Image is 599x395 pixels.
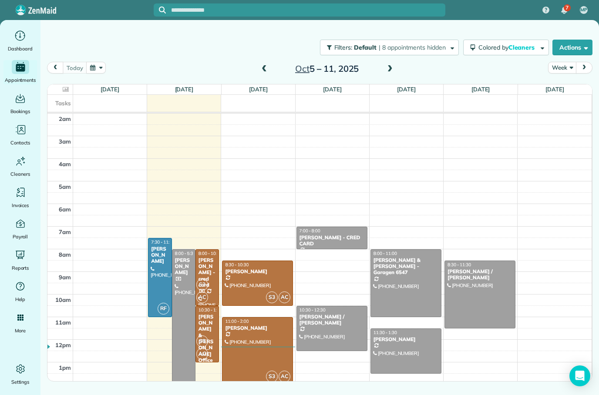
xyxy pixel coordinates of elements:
[279,291,290,303] span: AC
[266,371,278,382] span: S3
[15,326,26,335] span: More
[3,279,37,304] a: Help
[59,115,71,122] span: 2am
[545,86,564,93] a: [DATE]
[448,262,471,268] span: 8:30 - 11:30
[295,63,310,74] span: Oct
[299,314,365,326] div: [PERSON_NAME] / [PERSON_NAME]
[478,44,538,51] span: Colored by
[10,138,30,147] span: Contacts
[15,295,26,304] span: Help
[225,318,249,324] span: 11:00 - 2:00
[13,232,28,241] span: Payroll
[11,378,30,386] span: Settings
[175,86,194,93] a: [DATE]
[196,279,208,291] span: S3
[580,7,587,13] span: MP
[3,248,37,272] a: Reports
[59,228,71,235] span: 7am
[55,319,71,326] span: 11am
[299,307,326,313] span: 10:30 - 12:30
[196,348,208,360] span: AC
[299,228,320,234] span: 7:00 - 8:00
[565,4,569,11] span: 7
[5,76,36,84] span: Appointments
[59,183,71,190] span: 5am
[334,44,353,51] span: Filters:
[55,100,71,107] span: Tasks
[196,291,208,303] span: AC
[47,62,64,74] button: prev
[59,206,71,213] span: 6am
[199,307,222,313] span: 10:30 - 1:00
[12,264,29,272] span: Reports
[59,274,71,281] span: 9am
[3,29,37,53] a: Dashboard
[569,365,590,386] div: Open Intercom Messenger
[3,217,37,241] a: Payroll
[225,268,290,274] div: [PERSON_NAME]
[548,62,576,74] button: Week
[266,291,278,303] span: S3
[508,44,536,51] span: Cleaners
[249,86,268,93] a: [DATE]
[471,86,490,93] a: [DATE]
[151,239,175,245] span: 7:30 - 11:00
[175,257,193,276] div: [PERSON_NAME]
[10,107,30,116] span: Bookings
[373,257,439,276] div: [PERSON_NAME] & [PERSON_NAME] - Garagen 6547
[55,341,71,348] span: 12pm
[374,330,397,335] span: 11:30 - 1:30
[447,268,513,281] div: [PERSON_NAME] / [PERSON_NAME]
[299,234,365,247] div: [PERSON_NAME] - CRED CARD
[175,251,196,256] span: 8:00 - 5:30
[320,40,459,55] button: Filters: Default | 8 appointments hidden
[555,1,573,20] div: 7 unread notifications
[101,86,119,93] a: [DATE]
[3,123,37,147] a: Contacts
[3,185,37,210] a: Invoices
[198,257,216,288] div: [PERSON_NAME] - cred card
[354,44,377,51] span: Default
[374,251,397,256] span: 8:00 - 11:00
[151,246,169,264] div: [PERSON_NAME]
[158,303,169,315] span: RF
[576,62,592,74] button: next
[8,44,33,53] span: Dashboard
[397,86,416,93] a: [DATE]
[3,60,37,84] a: Appointments
[159,7,166,13] svg: Focus search
[552,40,592,55] button: Actions
[199,251,222,256] span: 8:00 - 10:30
[59,251,71,258] span: 8am
[379,44,446,51] span: | 8 appointments hidden
[323,86,342,93] a: [DATE]
[373,336,439,342] div: [PERSON_NAME]
[463,40,549,55] button: Colored byCleaners
[154,7,166,13] button: Focus search
[10,170,30,178] span: Cleaners
[63,62,87,74] button: today
[225,325,290,331] div: [PERSON_NAME]
[196,335,208,347] span: S3
[59,364,71,371] span: 1pm
[279,371,290,382] span: AC
[59,138,71,145] span: 3am
[59,161,71,167] span: 4am
[3,154,37,178] a: Cleaners
[12,201,29,210] span: Invoices
[273,64,381,74] h2: 5 – 11, 2025
[316,40,459,55] a: Filters: Default | 8 appointments hidden
[3,91,37,116] a: Bookings
[3,362,37,386] a: Settings
[55,296,71,303] span: 10am
[225,262,249,268] span: 8:30 - 10:30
